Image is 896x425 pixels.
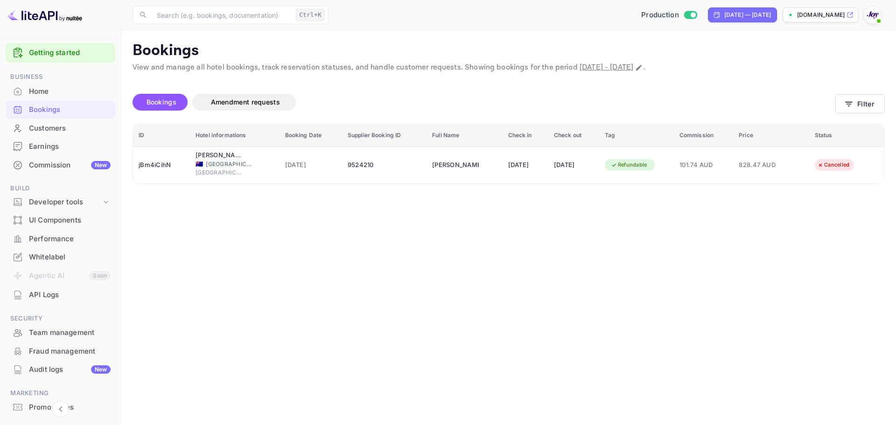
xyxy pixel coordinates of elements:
[280,124,342,147] th: Booking Date
[52,401,69,418] button: Collapse navigation
[6,83,115,100] a: Home
[139,158,184,173] div: jBm4iCihN
[637,10,700,21] div: Switch to Sandbox mode
[29,252,111,263] div: Whitelabel
[91,161,111,169] div: New
[6,211,115,230] div: UI Components
[29,86,111,97] div: Home
[29,215,111,226] div: UI Components
[6,119,115,138] div: Customers
[196,168,242,177] span: [GEOGRAPHIC_DATA]
[29,197,101,208] div: Developer tools
[6,314,115,324] span: Security
[342,124,427,147] th: Supplier Booking ID
[733,124,809,147] th: Price
[6,361,115,378] a: Audit logsNew
[432,158,479,173] div: Damian Steven
[29,160,111,171] div: Commission
[6,101,115,119] div: Bookings
[29,327,111,338] div: Team management
[29,48,111,58] a: Getting started
[797,11,845,19] p: [DOMAIN_NAME]
[29,123,111,134] div: Customers
[811,159,855,171] div: Cancelled
[427,124,502,147] th: Full Name
[91,365,111,374] div: New
[6,361,115,379] div: Audit logsNew
[6,156,115,174] a: CommissionNew
[151,6,292,24] input: Search (e.g. bookings, documentation)
[29,290,111,300] div: API Logs
[6,388,115,398] span: Marketing
[6,324,115,341] a: Team management
[6,156,115,174] div: CommissionNew
[6,138,115,156] div: Earnings
[548,124,599,147] th: Check out
[6,286,115,304] div: API Logs
[6,230,115,247] a: Performance
[6,138,115,155] a: Earnings
[6,324,115,342] div: Team management
[133,124,190,147] th: ID
[580,63,633,72] span: [DATE] - [DATE]
[6,230,115,248] div: Performance
[196,151,242,160] div: Pethers Rainforest Retreat
[6,101,115,118] a: Bookings
[6,398,115,417] div: Promo codes
[634,63,644,72] button: Change date range
[6,72,115,82] span: Business
[196,161,203,167] span: Australia
[147,98,176,106] span: Bookings
[641,10,679,21] span: Production
[679,160,728,170] span: 101.74 AUD
[6,43,115,63] div: Getting started
[296,9,325,21] div: Ctrl+K
[6,342,115,361] div: Fraud management
[6,211,115,229] a: UI Components
[599,124,674,147] th: Tag
[508,158,543,173] div: [DATE]
[809,124,884,147] th: Status
[6,119,115,137] a: Customers
[29,364,111,375] div: Audit logs
[285,160,336,170] span: [DATE]
[29,141,111,152] div: Earnings
[29,402,111,413] div: Promo codes
[211,98,280,106] span: Amendment requests
[29,234,111,244] div: Performance
[348,158,421,173] div: 9524210
[133,94,835,111] div: account-settings tabs
[865,7,880,22] img: With Joy
[29,346,111,357] div: Fraud management
[739,160,785,170] span: 828.47 AUD
[133,42,885,60] p: Bookings
[7,7,82,22] img: LiteAPI logo
[6,248,115,266] div: Whitelabel
[6,398,115,416] a: Promo codes
[6,286,115,303] a: API Logs
[133,124,884,183] table: booking table
[190,124,280,147] th: Hotel informations
[6,83,115,101] div: Home
[29,105,111,115] div: Bookings
[133,62,885,73] p: View and manage all hotel bookings, track reservation statuses, and handle customer requests. Sho...
[206,160,252,168] span: [GEOGRAPHIC_DATA]
[503,124,548,147] th: Check in
[6,183,115,194] span: Build
[724,11,771,19] div: [DATE] — [DATE]
[554,158,594,173] div: [DATE]
[6,248,115,265] a: Whitelabel
[835,94,885,113] button: Filter
[605,159,653,171] div: Refundable
[674,124,733,147] th: Commission
[6,342,115,360] a: Fraud management
[6,194,115,210] div: Developer tools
